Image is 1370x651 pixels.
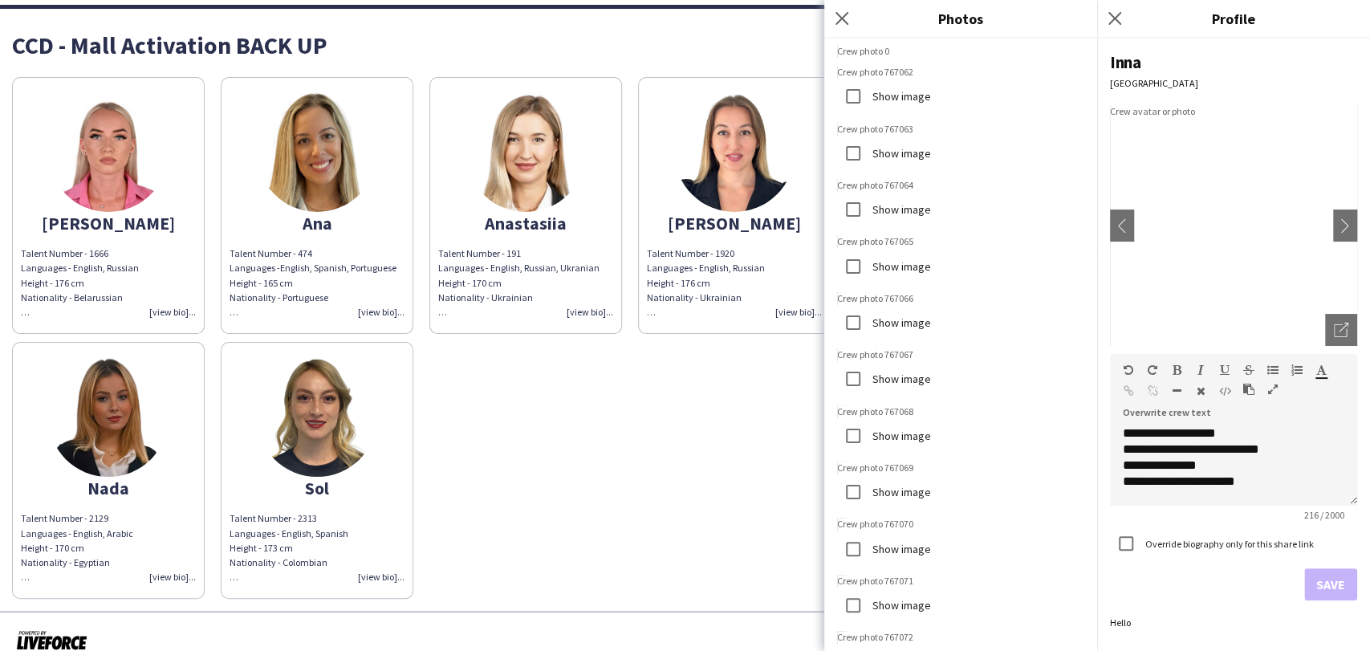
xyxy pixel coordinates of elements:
[280,262,396,274] span: English, Spanish, Portuguese
[230,216,404,230] div: Ana
[1110,51,1357,73] div: Inna
[21,481,196,495] div: Nada
[869,89,931,104] label: Show image
[1195,384,1206,397] button: Clear Formatting
[438,216,613,230] div: Anastasiia
[230,481,404,495] div: Sol
[1219,364,1230,376] button: Underline
[230,247,312,274] span: Talent Number - 474 Languages -
[230,291,404,319] div: Nationality - Portuguese
[230,512,348,583] span: Talent Number - 2313 Languages - English, Spanish Height - 173 cm Nationality - Colombian
[1110,616,1357,629] div: Hello
[465,92,586,212] img: thumb-52a3d824-ddfa-4a38-a76e-c5eaf954a1e1.png
[869,598,931,612] label: Show image
[1195,364,1206,376] button: Italic
[21,216,196,230] div: [PERSON_NAME]
[1142,538,1314,550] label: Override biography only for this share link
[869,146,931,161] label: Show image
[1243,364,1254,376] button: Strikethrough
[869,485,931,499] label: Show image
[837,179,1084,193] img: Crew photo 767064
[21,512,133,583] span: Talent Number - 2129 Languages - English, Arabic Height - 170 cm Nationality - Egyptian
[674,92,795,212] img: thumb-ec00268c-6805-4636-9442-491a60bed0e9.png
[16,629,87,651] img: Powered by Liveforce
[1291,364,1303,376] button: Ordered List
[438,291,613,305] div: Nationality - Ukrainian
[1219,384,1230,397] button: HTML Code
[869,315,931,330] label: Show image
[837,66,1084,80] img: Crew photo 767062
[869,372,931,386] label: Show image
[1325,314,1357,346] div: Open photos pop-in
[869,202,931,217] label: Show image
[1171,364,1182,376] button: Bold
[1171,384,1182,397] button: Horizontal Line
[1123,364,1134,376] button: Undo
[1267,383,1279,396] button: Fullscreen
[1267,364,1279,376] button: Unordered List
[837,123,1084,137] img: Crew photo 767063
[438,247,600,288] span: Talent Number - 191 Languages - English, Russian, Ukranian Height - 170 cm
[1097,8,1370,29] h3: Profile
[837,518,1084,532] img: Crew photo 767070
[869,259,931,274] label: Show image
[869,429,931,443] label: Show image
[869,542,931,556] label: Show image
[837,348,1084,363] img: Crew photo 767067
[1243,383,1254,396] button: Paste as plain text
[230,277,293,289] span: Height - 165 cm
[1110,105,1357,346] img: Crew avatar or photo
[1110,77,1357,89] div: [GEOGRAPHIC_DATA]
[48,356,169,477] img: thumb-127a73c4-72f8-4817-ad31-6bea1b145d02.png
[837,575,1084,589] img: Crew photo 767071
[837,235,1084,250] img: Crew photo 767065
[647,247,765,318] span: Talent Number - 1920 Languages - English, Russian Height - 176 cm Nationality - Ukrainian
[1291,509,1357,521] span: 216 / 2000
[1315,364,1327,376] button: Text Color
[257,356,377,477] img: thumb-bdd9a070-a58f-4802-a4fa-63606ae1fa6c.png
[837,405,1084,420] img: Crew photo 767068
[647,216,822,230] div: [PERSON_NAME]
[257,92,377,212] img: thumb-c495bd05-efe2-4577-82d0-4477ed5da2d9.png
[837,292,1084,307] img: Crew photo 767066
[837,45,1084,59] img: Crew photo 0
[1147,364,1158,376] button: Redo
[837,462,1084,476] img: Crew photo 767069
[21,247,139,318] span: Talent Number - 1666 Languages - English, Russian Height - 176 cm Nationality - Belarussian
[48,92,169,212] img: thumb-66016a75671fc.jpeg
[837,631,1084,645] img: Crew photo 767072
[12,33,1358,57] div: CCD - Mall Activation BACK UP
[824,8,1097,29] h3: Photos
